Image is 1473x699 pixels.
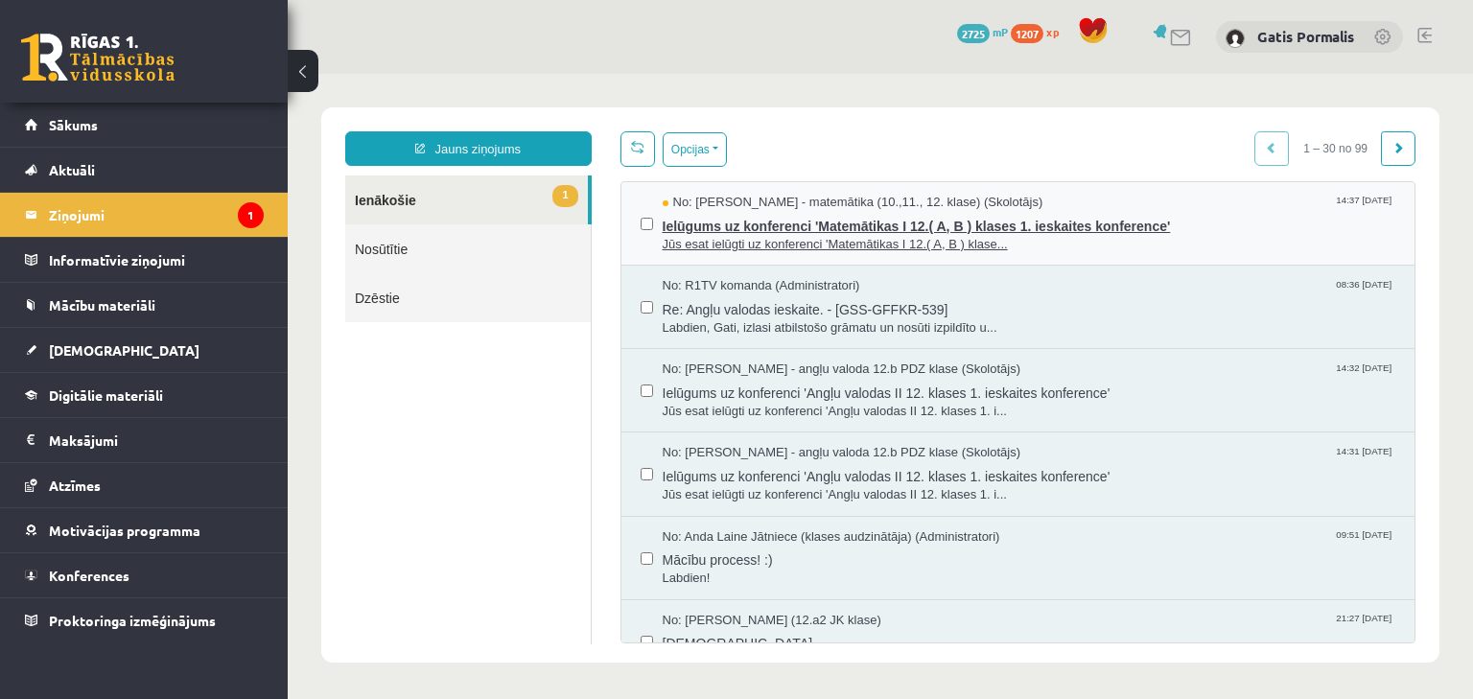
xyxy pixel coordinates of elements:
[49,116,98,133] span: Sākums
[375,120,756,138] span: No: [PERSON_NAME] - matemātika (10.,11., 12. klase) (Skolotājs)
[1011,24,1068,39] a: 1207 xp
[375,120,1109,179] a: No: [PERSON_NAME] - matemātika (10.,11., 12. klase) (Skolotājs) 14:37 [DATE] Ielūgums uz konferen...
[1044,538,1108,552] span: 21:27 [DATE]
[1044,287,1108,301] span: 14:32 [DATE]
[375,58,439,93] button: Opcijas
[375,555,1109,579] span: [DEMOGRAPHIC_DATA]
[1044,370,1108,384] span: 14:31 [DATE]
[375,412,1109,431] span: Jūs esat ielūgti uz konferenci 'Angļu valodas II 12. klases 1. i...
[238,202,264,228] i: 1
[375,538,594,556] span: No: [PERSON_NAME] (12.a2 JK klase)
[375,329,1109,347] span: Jūs esat ielūgti uz konferenci 'Angļu valodas II 12. klases 1. i...
[375,245,1109,264] span: Labdien, Gati, izlasi atbilstošo grāmatu un nosūti izpildīto u...
[25,463,264,507] a: Atzīmes
[49,612,216,629] span: Proktoringa izmēģinājums
[25,193,264,237] a: Ziņojumi1
[49,296,155,314] span: Mācību materiāli
[49,193,264,237] legend: Ziņojumi
[375,203,573,221] span: No: R1TV komanda (Administratori)
[1044,454,1108,469] span: 09:51 [DATE]
[375,287,1109,346] a: No: [PERSON_NAME] - angļu valoda 12.b PDZ klase (Skolotājs) 14:32 [DATE] Ielūgums uz konferenci '...
[993,24,1008,39] span: mP
[375,454,713,473] span: No: Anda Laine Jātniece (klases audzinātāja) (Administratori)
[1044,203,1108,218] span: 08:36 [DATE]
[58,102,300,151] a: 1Ienākošie
[58,58,304,92] a: Jauns ziņojums
[25,598,264,642] a: Proktoringa izmēģinājums
[375,305,1109,329] span: Ielūgums uz konferenci 'Angļu valodas II 12. klases 1. ieskaites konference'
[1011,24,1043,43] span: 1207
[25,418,264,462] a: Maksājumi
[375,370,1109,430] a: No: [PERSON_NAME] - angļu valoda 12.b PDZ klase (Skolotājs) 14:31 [DATE] Ielūgums uz konferenci '...
[25,508,264,552] a: Motivācijas programma
[375,496,1109,514] span: Labdien!
[375,454,1109,514] a: No: Anda Laine Jātniece (klases audzinātāja) (Administratori) 09:51 [DATE] Mācību process! :) Lab...
[375,287,734,305] span: No: [PERSON_NAME] - angļu valoda 12.b PDZ klase (Skolotājs)
[375,538,1109,597] a: No: [PERSON_NAME] (12.a2 JK klase) 21:27 [DATE] [DEMOGRAPHIC_DATA]
[49,161,95,178] span: Aktuāli
[25,373,264,417] a: Digitālie materiāli
[957,24,1008,39] a: 2725 mP
[58,151,303,199] a: Nosūtītie
[375,388,1109,412] span: Ielūgums uz konferenci 'Angļu valodas II 12. klases 1. ieskaites konference'
[265,111,290,133] span: 1
[25,283,264,327] a: Mācību materiāli
[25,238,264,282] a: Informatīvie ziņojumi
[49,341,199,359] span: [DEMOGRAPHIC_DATA]
[49,386,163,404] span: Digitālie materiāli
[375,138,1109,162] span: Ielūgums uz konferenci 'Matemātikas I 12.( A, B ) klases 1. ieskaites konference'
[49,418,264,462] legend: Maksājumi
[957,24,990,43] span: 2725
[25,328,264,372] a: [DEMOGRAPHIC_DATA]
[49,238,264,282] legend: Informatīvie ziņojumi
[375,472,1109,496] span: Mācību process! :)
[49,567,129,584] span: Konferences
[21,34,175,82] a: Rīgas 1. Tālmācības vidusskola
[1046,24,1059,39] span: xp
[25,553,264,597] a: Konferences
[375,203,1109,263] a: No: R1TV komanda (Administratori) 08:36 [DATE] Re: Angļu valodas ieskaite. - [GSS-GFFKR-539] Labd...
[58,199,303,248] a: Dzēstie
[1001,58,1094,92] span: 1 – 30 no 99
[49,477,101,494] span: Atzīmes
[25,148,264,192] a: Aktuāli
[1257,27,1354,46] a: Gatis Pormalis
[375,370,734,388] span: No: [PERSON_NAME] - angļu valoda 12.b PDZ klase (Skolotājs)
[375,162,1109,180] span: Jūs esat ielūgti uz konferenci 'Matemātikas I 12.( A, B ) klase...
[25,103,264,147] a: Sākums
[49,522,200,539] span: Motivācijas programma
[1044,120,1108,134] span: 14:37 [DATE]
[1226,29,1245,48] img: Gatis Pormalis
[375,221,1109,245] span: Re: Angļu valodas ieskaite. - [GSS-GFFKR-539]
